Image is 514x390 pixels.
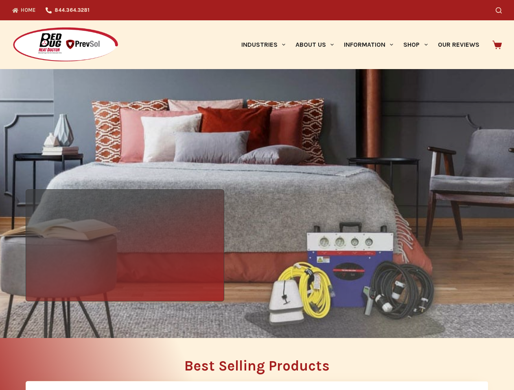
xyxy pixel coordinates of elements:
[236,20,484,69] nav: Primary
[339,20,398,69] a: Information
[398,20,433,69] a: Shop
[290,20,339,69] a: About Us
[236,20,290,69] a: Industries
[433,20,484,69] a: Our Reviews
[26,359,488,373] h2: Best Selling Products
[12,27,119,63] img: Prevsol/Bed Bug Heat Doctor
[496,7,502,13] button: Search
